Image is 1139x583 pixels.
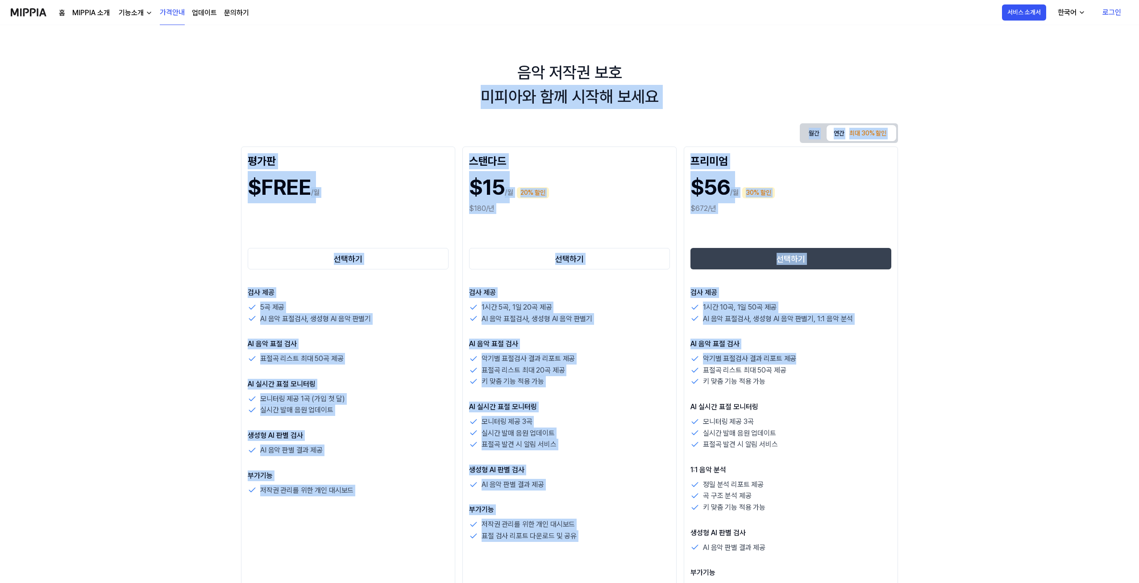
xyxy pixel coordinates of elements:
a: MIPPIA 소개 [72,8,110,18]
p: 표절곡 리스트 최대 20곡 제공 [482,365,565,376]
p: 표절곡 리스트 최대 50곡 제공 [703,365,786,376]
p: 부가기능 [690,567,891,578]
p: AI 실시간 표절 모니터링 [690,402,891,412]
button: 한국어 [1051,4,1091,21]
p: AI 음악 표절 검사 [690,339,891,349]
a: 문의하기 [224,8,249,18]
p: AI 실시간 표절 모니터링 [469,402,670,412]
button: 선택하기 [469,248,670,269]
p: 키 맞춤 기능 적용 가능 [482,376,544,387]
p: 부가기능 [469,504,670,515]
p: 실시간 발매 음원 업데이트 [260,404,333,416]
p: 5곡 제공 [260,302,284,313]
p: 생성형 AI 판별 검사 [248,430,449,441]
p: 1:1 음악 분석 [690,465,891,475]
p: 악기별 표절검사 결과 리포트 제공 [703,353,796,365]
p: 표절곡 발견 시 알림 서비스 [703,439,778,450]
button: 선택하기 [690,248,891,269]
div: 한국어 [1056,7,1078,18]
p: 표절 검사 리포트 다운로드 및 공유 [482,530,577,542]
img: down [145,9,153,17]
a: 선택하기 [248,246,449,271]
div: $180/년 [469,203,670,214]
p: 생성형 AI 판별 검사 [469,465,670,475]
p: 실시간 발매 음원 업데이트 [482,428,555,439]
p: 모니터링 제공 3곡 [703,416,753,428]
p: AI 음악 표절검사, 생성형 AI 음악 판별기 [260,313,371,325]
p: 표절곡 리스트 최대 50곡 제공 [260,353,343,365]
div: 스탠다드 [469,153,670,168]
p: AI 실시간 표절 모니터링 [248,379,449,390]
p: AI 음악 판별 결과 제공 [703,542,765,554]
div: 프리미엄 [690,153,891,168]
p: /월 [311,187,320,198]
p: 생성형 AI 판별 검사 [690,528,891,538]
p: 저작권 관리를 위한 개인 대시보드 [482,519,575,530]
button: 서비스 소개서 [1002,4,1046,21]
p: AI 음악 표절 검사 [248,339,449,349]
p: AI 음악 표절검사, 생성형 AI 음악 판별기 [482,313,592,325]
h1: $56 [690,171,730,203]
div: 기능소개 [117,8,145,18]
button: 선택하기 [248,248,449,269]
p: 표절곡 발견 시 알림 서비스 [482,439,557,450]
a: 가격안내 [160,0,185,25]
p: 정밀 분석 리포트 제공 [703,479,764,491]
div: 최대 30% 할인 [847,127,889,140]
p: AI 음악 판별 결과 제공 [482,479,544,491]
p: 검사 제공 [690,287,891,298]
p: 저작권 관리를 위한 개인 대시보드 [260,485,353,496]
p: AI 음악 판별 결과 제공 [260,445,323,456]
p: /월 [730,187,739,198]
button: 연간 [827,125,896,141]
p: 검사 제공 [248,287,449,298]
div: $672/년 [690,203,891,214]
div: 평가판 [248,153,449,168]
div: 20% 할인 [517,187,549,198]
p: AI 음악 표절검사, 생성형 AI 음악 판별기, 1:1 음악 분석 [703,313,853,325]
p: /월 [505,187,513,198]
button: 월간 [802,125,827,142]
p: 곡 구조 분석 제공 [703,490,751,502]
p: 실시간 발매 음원 업데이트 [703,428,776,439]
p: 모니터링 제공 1곡 (가입 첫 달) [260,393,345,405]
p: AI 음악 표절 검사 [469,339,670,349]
h1: $FREE [248,171,311,203]
h1: $15 [469,171,505,203]
a: 선택하기 [469,246,670,271]
button: 기능소개 [117,8,153,18]
p: 악기별 표절검사 결과 리포트 제공 [482,353,575,365]
p: 1시간 5곡, 1일 20곡 제공 [482,302,552,313]
p: 키 맞춤 기능 적용 가능 [703,376,765,387]
div: 30% 할인 [742,187,775,198]
p: 모니터링 제공 3곡 [482,416,532,428]
a: 홈 [59,8,65,18]
a: 업데이트 [192,8,217,18]
p: 검사 제공 [469,287,670,298]
p: 1시간 10곡, 1일 50곡 제공 [703,302,777,313]
p: 부가기능 [248,470,449,481]
p: 키 맞춤 기능 적용 가능 [703,502,765,513]
a: 선택하기 [690,246,891,271]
